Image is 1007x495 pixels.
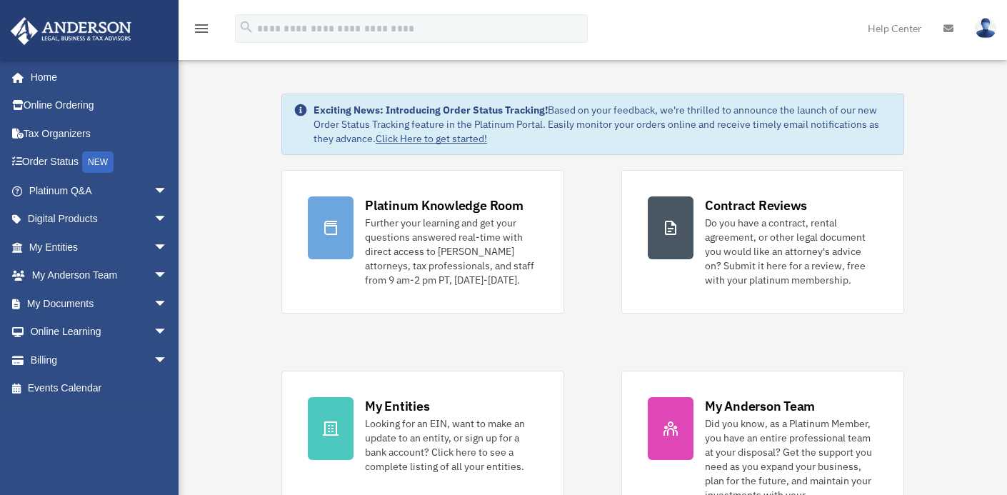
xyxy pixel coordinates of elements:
[10,374,189,403] a: Events Calendar
[82,151,114,173] div: NEW
[154,233,182,262] span: arrow_drop_down
[10,63,182,91] a: Home
[281,170,564,314] a: Platinum Knowledge Room Further your learning and get your questions answered real-time with dire...
[10,176,189,205] a: Platinum Q&Aarrow_drop_down
[154,176,182,206] span: arrow_drop_down
[314,104,548,116] strong: Exciting News: Introducing Order Status Tracking!
[10,205,189,234] a: Digital Productsarrow_drop_down
[10,119,189,148] a: Tax Organizers
[10,148,189,177] a: Order StatusNEW
[975,18,996,39] img: User Pic
[193,20,210,37] i: menu
[705,397,815,415] div: My Anderson Team
[154,261,182,291] span: arrow_drop_down
[365,196,523,214] div: Platinum Knowledge Room
[705,216,878,287] div: Do you have a contract, rental agreement, or other legal document you would like an attorney's ad...
[314,103,892,146] div: Based on your feedback, we're thrilled to announce the launch of our new Order Status Tracking fe...
[376,132,487,145] a: Click Here to get started!
[6,17,136,45] img: Anderson Advisors Platinum Portal
[621,170,904,314] a: Contract Reviews Do you have a contract, rental agreement, or other legal document you would like...
[154,205,182,234] span: arrow_drop_down
[365,216,538,287] div: Further your learning and get your questions answered real-time with direct access to [PERSON_NAM...
[10,318,189,346] a: Online Learningarrow_drop_down
[154,346,182,375] span: arrow_drop_down
[365,416,538,474] div: Looking for an EIN, want to make an update to an entity, or sign up for a bank account? Click her...
[10,289,189,318] a: My Documentsarrow_drop_down
[154,318,182,347] span: arrow_drop_down
[10,233,189,261] a: My Entitiesarrow_drop_down
[365,397,429,415] div: My Entities
[10,346,189,374] a: Billingarrow_drop_down
[705,196,807,214] div: Contract Reviews
[10,261,189,290] a: My Anderson Teamarrow_drop_down
[154,289,182,319] span: arrow_drop_down
[193,25,210,37] a: menu
[10,91,189,120] a: Online Ordering
[239,19,254,35] i: search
